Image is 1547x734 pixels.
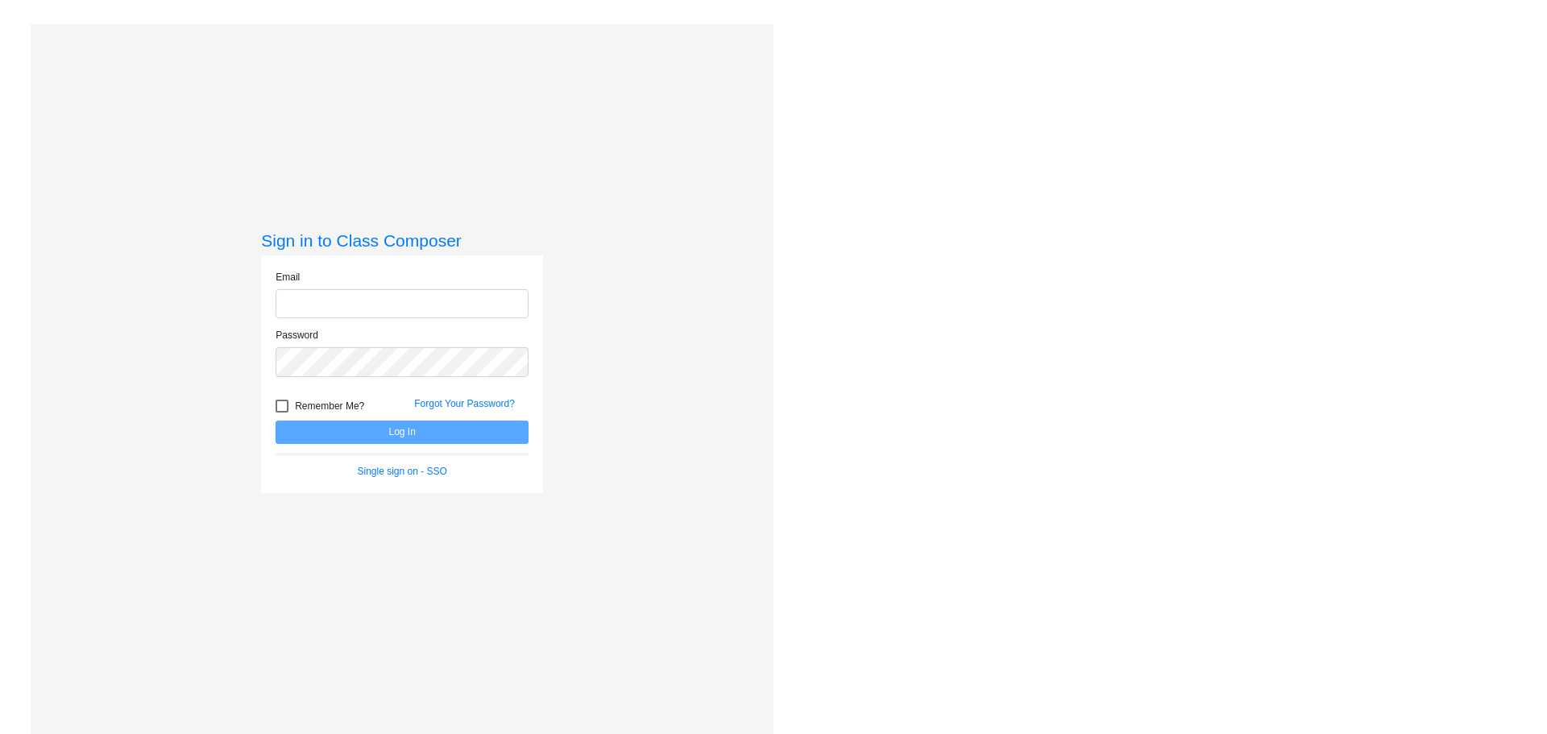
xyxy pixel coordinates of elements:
h3: Sign in to Class Composer [261,230,543,251]
span: Remember Me? [295,396,364,416]
a: Single sign on - SSO [358,466,447,477]
label: Password [276,328,318,342]
label: Email [276,270,300,284]
a: Forgot Your Password? [414,398,515,409]
button: Log In [276,421,529,444]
